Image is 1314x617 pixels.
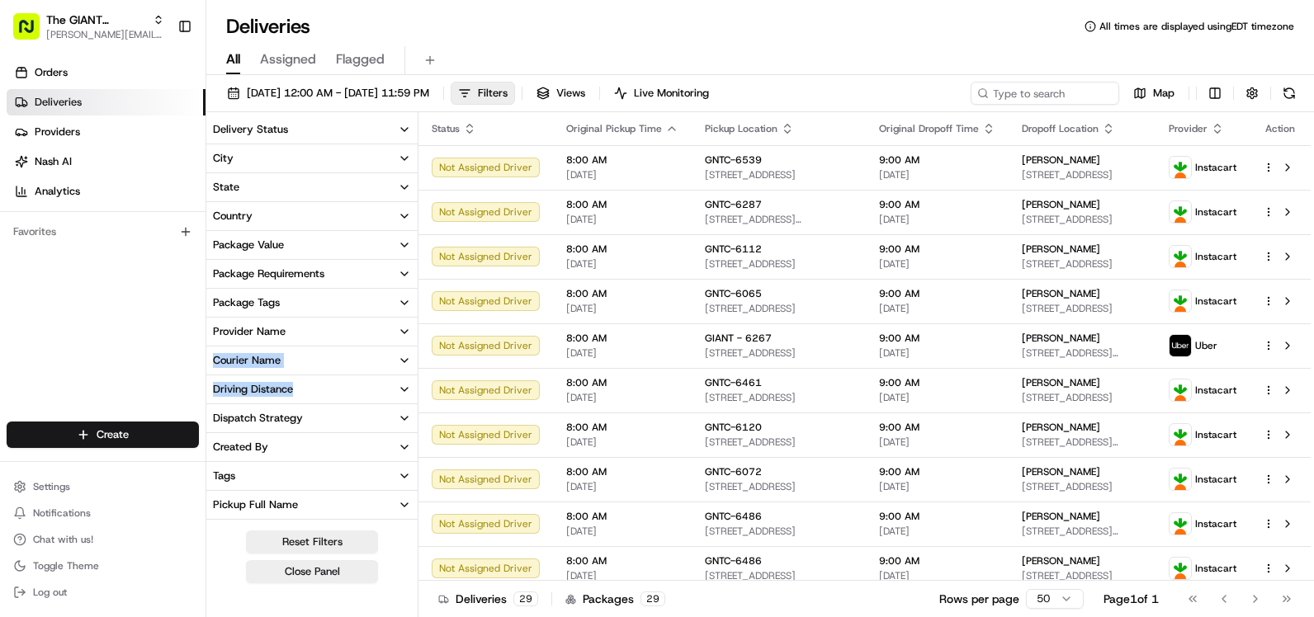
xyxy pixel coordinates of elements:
button: Toggle Theme [7,554,199,577]
span: [PERSON_NAME][EMAIL_ADDRESS][DOMAIN_NAME] [46,28,164,41]
span: Knowledge Base [33,239,126,256]
div: Country [213,209,253,224]
a: 📗Knowledge Base [10,233,133,262]
span: GNTC-6120 [705,421,762,434]
h1: Deliveries [226,13,310,40]
span: 8:00 AM [566,421,678,434]
span: 9:00 AM [879,287,995,300]
span: [STREET_ADDRESS] [705,168,853,181]
span: Pickup Location [705,122,778,135]
span: [DATE] [879,525,995,538]
span: Create [97,427,129,442]
span: 8:00 AM [566,198,678,211]
span: 8:00 AM [566,243,678,256]
button: Created By [206,433,418,461]
button: Settings [7,475,199,498]
span: [DATE] [566,168,678,181]
img: profile_instacart_ahold_partner.png [1170,201,1191,223]
span: Provider [1169,122,1208,135]
img: profile_instacart_ahold_partner.png [1170,558,1191,579]
span: [STREET_ADDRESS] [705,525,853,538]
span: Instacart [1195,428,1236,441]
span: 9:00 AM [879,510,995,523]
button: Pickup Full Name [206,491,418,519]
span: [PERSON_NAME] [1022,198,1100,211]
span: Live Monitoring [634,86,709,101]
div: Driving Distance [213,382,293,397]
span: Settings [33,480,70,493]
span: Assigned [260,49,316,69]
span: [DATE] [879,302,995,315]
img: profile_instacart_ahold_partner.png [1170,290,1191,312]
span: [STREET_ADDRESS] [705,480,853,493]
span: [PERSON_NAME] [1022,554,1100,568]
span: [STREET_ADDRESS] [705,302,853,315]
div: Provider Name [213,324,286,339]
span: Views [556,86,585,101]
span: GNTC-6486 [705,554,762,568]
a: Providers [7,119,206,145]
span: [PERSON_NAME] [1022,332,1100,345]
span: [STREET_ADDRESS] [705,569,853,582]
button: Create [7,422,199,448]
button: Refresh [1278,82,1301,105]
div: Dispatch Strategy [213,411,303,426]
img: profile_instacart_ahold_partner.png [1170,424,1191,445]
span: [DATE] [879,480,995,493]
span: Instacart [1195,562,1236,575]
img: profile_instacart_ahold_partner.png [1170,469,1191,490]
span: 9:00 AM [879,243,995,256]
div: Courier Name [213,353,281,368]
span: Notifications [33,506,91,520]
span: 9:00 AM [879,198,995,211]
span: All times are displayed using EDT timezone [1099,20,1294,33]
div: Delivery Status [213,122,288,137]
div: Page 1 of 1 [1104,591,1159,607]
div: Deliveries [438,591,538,607]
span: Instacart [1195,250,1236,263]
button: Package Tags [206,289,418,317]
button: Tags [206,462,418,490]
span: Chat with us! [33,533,93,546]
span: [STREET_ADDRESS] [705,391,853,404]
div: 29 [640,591,665,606]
div: Created By [213,440,268,455]
button: Driving Distance [206,375,418,403]
span: [PERSON_NAME] [1022,287,1100,300]
span: [PERSON_NAME] [1022,421,1100,434]
button: Filters [451,82,515,105]
span: Status [432,122,460,135]
span: [PERSON_NAME] [1022,243,1100,256]
button: Delivery Status [206,115,418,144]
button: Live Monitoring [607,82,716,105]
button: Map [1126,82,1182,105]
button: Start new chat [281,162,300,182]
span: 9:00 AM [879,421,995,434]
div: Start new chat [56,158,271,174]
img: profile_instacart_ahold_partner.png [1170,379,1191,401]
span: Original Dropoff Time [879,122,979,135]
span: [DATE] [566,302,678,315]
span: 8:00 AM [566,376,678,389]
span: [STREET_ADDRESS] [1022,480,1142,493]
img: profile_instacart_ahold_partner.png [1170,157,1191,178]
span: [DATE] [879,436,995,449]
button: Package Requirements [206,260,418,288]
button: Views [529,82,593,105]
span: [STREET_ADDRESS][PERSON_NAME] [1022,525,1142,538]
button: City [206,144,418,172]
span: [STREET_ADDRESS][US_STATE] [1022,436,1142,449]
span: [DATE] 12:00 AM - [DATE] 11:59 PM [247,86,429,101]
button: The GIANT Company [46,12,146,28]
button: Close Panel [246,560,378,583]
button: Courier Name [206,346,418,374]
span: 9:00 AM [879,554,995,568]
span: Deliveries [35,95,82,110]
span: Instacart [1195,161,1236,174]
span: [DATE] [879,569,995,582]
div: Pickup Full Name [213,497,298,512]
span: 9:00 AM [879,376,995,389]
button: Package Value [206,231,418,259]
span: [DATE] [566,480,678,493]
